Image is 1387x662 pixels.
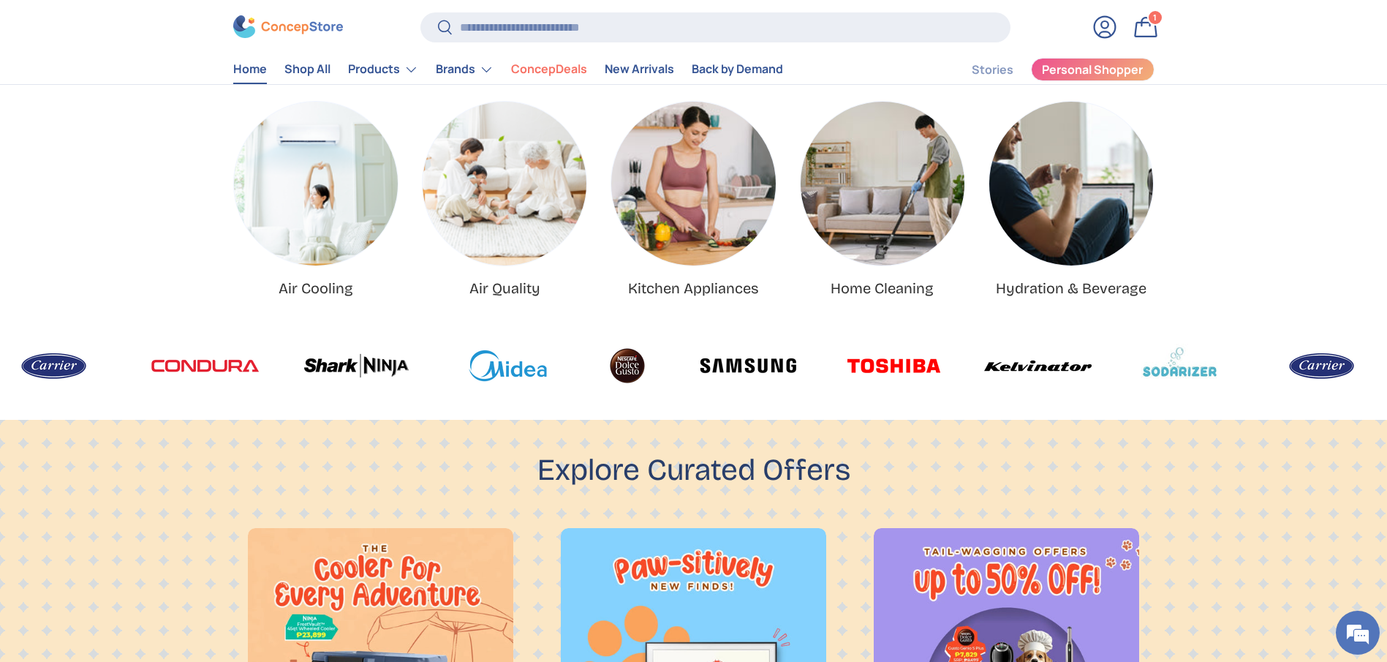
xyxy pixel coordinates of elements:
[7,399,279,451] textarea: Type your message and hit 'Enter'
[423,102,586,266] img: Air Quality
[511,56,587,84] a: ConcepDeals
[339,55,427,84] summary: Products
[233,55,783,84] nav: Primary
[233,56,267,84] a: Home
[469,279,540,297] a: Air Quality
[279,279,353,297] a: Air Cooling
[1031,58,1154,81] a: Personal Shopper
[937,55,1154,84] nav: Secondary
[233,16,343,39] img: ConcepStore
[85,184,202,332] span: We're online!
[605,56,674,84] a: New Arrivals
[234,102,398,266] img: Air Cooling | ConcepStore
[427,55,502,84] summary: Brands
[284,56,330,84] a: Shop All
[537,451,850,490] h2: Explore Curated Offers
[1153,12,1157,23] span: 1
[1042,64,1143,76] span: Personal Shopper
[76,82,246,101] div: Chat with us now
[801,102,964,266] a: Home Cleaning
[972,56,1013,84] a: Stories
[692,56,783,84] a: Back by Demand
[240,7,275,42] div: Minimize live chat window
[234,102,398,266] a: Air Cooling
[989,102,1153,266] a: Hydration & Beverage
[831,279,934,297] a: Home Cleaning
[628,279,759,297] a: Kitchen Appliances
[611,102,775,266] a: Kitchen Appliances
[996,279,1146,297] a: Hydration & Beverage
